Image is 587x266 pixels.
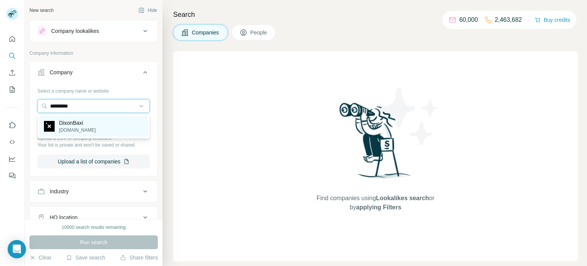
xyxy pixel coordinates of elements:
[37,155,150,168] button: Upload a list of companies
[8,240,26,258] div: Open Intercom Messenger
[356,204,401,211] span: applying Filters
[62,224,125,231] div: 10000 search results remaining
[314,194,436,212] span: Find companies using or by
[6,32,18,46] button: Quick start
[6,118,18,132] button: Use Surfe on LinkedIn
[192,29,220,36] span: Companies
[50,214,78,221] div: HQ location
[37,85,150,95] div: Select a company name or website
[376,82,444,151] img: Surfe Illustration - Stars
[250,29,268,36] span: People
[29,254,51,261] button: Clear
[51,27,99,35] div: Company lookalikes
[30,182,157,201] button: Industry
[6,152,18,166] button: Dashboard
[30,22,157,40] button: Company lookalikes
[44,121,55,132] img: DixonBaxi
[50,188,69,195] div: Industry
[459,15,478,24] p: 60,000
[120,254,158,261] button: Share filters
[29,50,158,57] p: Company information
[59,119,96,127] p: DixonBaxi
[50,69,73,76] div: Company
[6,49,18,63] button: Search
[66,254,105,261] button: Save search
[535,15,570,25] button: Buy credits
[336,101,415,186] img: Surfe Illustration - Woman searching with binoculars
[59,127,96,134] p: [DOMAIN_NAME]
[29,7,54,14] div: New search
[6,83,18,96] button: My lists
[376,195,429,201] span: Lookalikes search
[30,63,157,85] button: Company
[6,169,18,183] button: Feedback
[37,142,150,149] p: Your list is private and won't be saved or shared.
[495,15,522,24] p: 2,463,682
[133,5,162,16] button: Hide
[6,135,18,149] button: Use Surfe API
[6,66,18,80] button: Enrich CSV
[30,208,157,227] button: HQ location
[173,9,578,20] h4: Search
